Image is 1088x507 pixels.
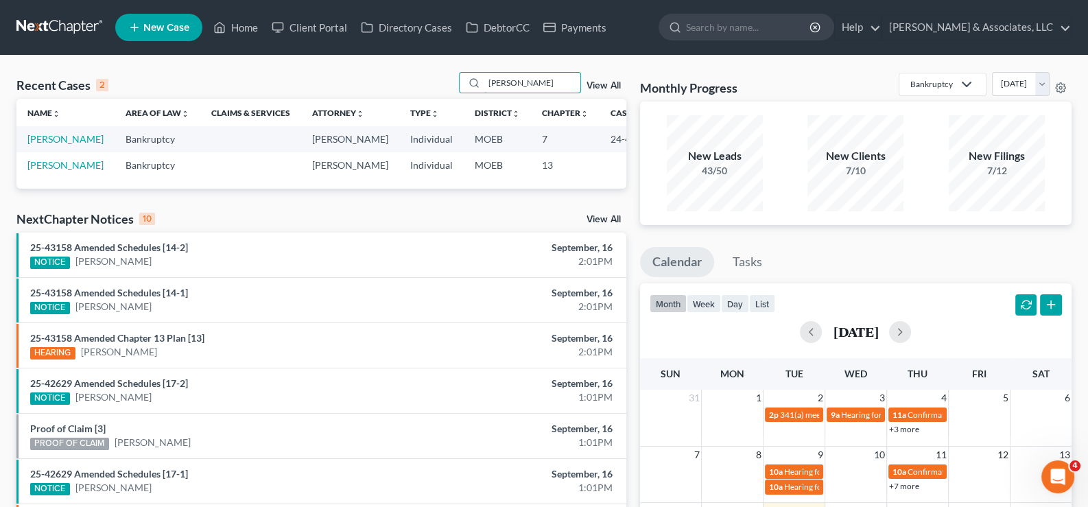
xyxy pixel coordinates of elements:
[30,287,188,298] a: 25-43158 Amended Schedules [14-1]
[96,79,108,91] div: 2
[427,345,613,359] div: 2:01PM
[427,467,613,481] div: September, 16
[427,390,613,404] div: 1:01PM
[908,410,1063,420] span: Confirmation hearing for [PERSON_NAME]
[844,368,867,379] span: Wed
[139,213,155,225] div: 10
[807,148,903,164] div: New Clients
[30,347,75,359] div: HEARING
[972,368,986,379] span: Fri
[115,436,191,449] a: [PERSON_NAME]
[640,80,737,96] h3: Monthly Progress
[265,15,354,40] a: Client Portal
[661,368,681,379] span: Sun
[427,377,613,390] div: September, 16
[878,390,886,406] span: 3
[410,108,439,118] a: Typeunfold_more
[611,108,654,118] a: Case Nounfold_more
[580,110,589,118] i: unfold_more
[769,482,783,492] span: 10a
[667,148,763,164] div: New Leads
[882,15,1071,40] a: [PERSON_NAME] & Associates, LLC
[940,390,948,406] span: 4
[427,255,613,268] div: 2:01PM
[427,331,613,345] div: September, 16
[75,481,152,495] a: [PERSON_NAME]
[427,436,613,449] div: 1:01PM
[587,81,621,91] a: View All
[949,164,1045,178] div: 7/12
[721,294,749,313] button: day
[30,241,188,253] a: 25-43158 Amended Schedules [14-2]
[459,15,536,40] a: DebtorCC
[126,108,189,118] a: Area of Lawunfold_more
[1069,460,1080,471] span: 4
[587,215,621,224] a: View All
[949,148,1045,164] div: New Filings
[75,300,152,314] a: [PERSON_NAME]
[30,392,70,405] div: NOTICE
[720,368,744,379] span: Mon
[667,164,763,178] div: 43/50
[301,126,399,152] td: [PERSON_NAME]
[687,294,721,313] button: week
[427,422,613,436] div: September, 16
[427,286,613,300] div: September, 16
[769,467,783,477] span: 10a
[910,78,953,90] div: Bankruptcy
[52,110,60,118] i: unfold_more
[873,447,886,463] span: 10
[312,108,364,118] a: Attorneyunfold_more
[833,325,878,339] h2: [DATE]
[30,377,188,389] a: 25-42629 Amended Schedules [17-2]
[30,257,70,269] div: NOTICE
[784,482,891,492] span: Hearing for [PERSON_NAME]
[889,481,919,491] a: +7 more
[27,133,104,145] a: [PERSON_NAME]
[816,390,825,406] span: 2
[484,73,580,93] input: Search by name...
[30,332,204,344] a: 25-43158 Amended Chapter 13 Plan [13]
[475,108,520,118] a: Districtunfold_more
[143,23,189,33] span: New Case
[427,481,613,495] div: 1:01PM
[934,447,948,463] span: 11
[81,345,157,359] a: [PERSON_NAME]
[785,368,803,379] span: Tue
[892,410,906,420] span: 11a
[115,152,200,178] td: Bankruptcy
[908,467,1063,477] span: Confirmation hearing for [PERSON_NAME]
[1041,460,1074,493] iframe: Intercom live chat
[755,390,763,406] span: 1
[512,110,520,118] i: unfold_more
[301,152,399,178] td: [PERSON_NAME]
[1032,368,1050,379] span: Sat
[686,14,812,40] input: Search by name...
[30,483,70,495] div: NOTICE
[354,15,459,40] a: Directory Cases
[30,438,109,450] div: PROOF OF CLAIM
[399,152,464,178] td: Individual
[816,447,825,463] span: 9
[431,110,439,118] i: unfold_more
[181,110,189,118] i: unfold_more
[206,15,265,40] a: Home
[30,302,70,314] div: NOTICE
[687,390,701,406] span: 31
[835,15,881,40] a: Help
[841,410,948,420] span: Hearing for [PERSON_NAME]
[536,15,613,40] a: Payments
[464,126,531,152] td: MOEB
[780,410,912,420] span: 341(a) meeting for [PERSON_NAME]
[831,410,840,420] span: 9a
[75,390,152,404] a: [PERSON_NAME]
[889,424,919,434] a: +3 more
[807,164,903,178] div: 7/10
[720,247,774,277] a: Tasks
[1002,390,1010,406] span: 5
[769,410,779,420] span: 2p
[996,447,1010,463] span: 12
[27,159,104,171] a: [PERSON_NAME]
[1063,390,1072,406] span: 6
[542,108,589,118] a: Chapterunfold_more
